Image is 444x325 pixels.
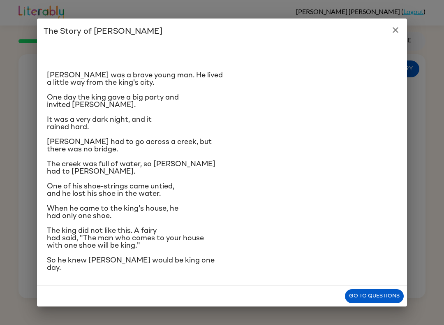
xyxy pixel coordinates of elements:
[47,160,215,175] span: The creek was full of water, so [PERSON_NAME] had to [PERSON_NAME].
[47,116,152,131] span: It was a very dark night, and it rained hard.
[387,22,404,38] button: close
[37,19,407,45] h2: The Story of [PERSON_NAME]
[47,183,174,197] span: One of his shoe-strings came untied, and he lost his shoe in the water.
[47,257,215,272] span: So he knew [PERSON_NAME] would be king one day.
[345,289,404,304] button: Go to questions
[47,94,179,109] span: One day the king gave a big party and invited [PERSON_NAME].
[47,138,212,153] span: [PERSON_NAME] had to go across a creek, but there was no bridge.
[47,72,223,86] span: [PERSON_NAME] was a brave young man. He lived a little way from the king's city.
[47,227,204,249] span: The king did not like this. A fairy had said, "The man who comes to your house with one shoe will...
[47,205,178,220] span: When he came to the king's house, he had only one shoe.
